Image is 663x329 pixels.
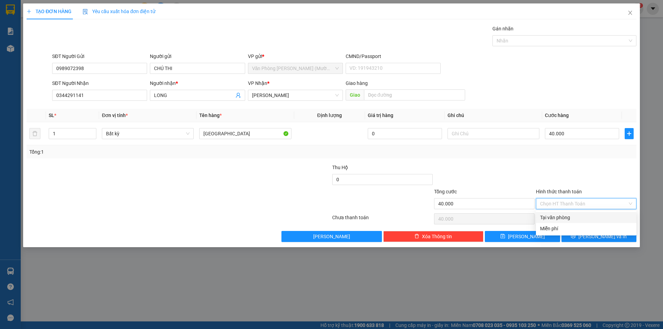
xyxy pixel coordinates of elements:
[29,128,40,139] button: delete
[52,79,147,87] div: SĐT Người Nhận
[492,26,513,31] label: Gán nhãn
[102,113,128,118] span: Đơn vị tính
[346,80,368,86] span: Giao hàng
[500,234,505,239] span: save
[248,80,267,86] span: VP Nhận
[150,79,245,87] div: Người nhận
[317,113,342,118] span: Định lượng
[29,148,256,156] div: Tổng: 1
[199,113,222,118] span: Tên hàng
[346,89,364,100] span: Giao
[540,225,632,232] div: Miễn phí
[150,52,245,60] div: Người gửi
[332,165,348,170] span: Thu Hộ
[383,231,484,242] button: deleteXóa Thông tin
[27,9,71,14] span: TẠO ĐƠN HÀNG
[448,128,539,139] input: Ghi Chú
[49,113,54,118] span: SL
[236,93,241,98] span: user-add
[434,189,457,194] span: Tổng cước
[545,113,569,118] span: Cước hàng
[540,214,632,221] div: Tại văn phòng
[414,234,419,239] span: delete
[364,89,465,100] input: Dọc đường
[106,128,190,139] span: Bất kỳ
[252,90,339,100] span: Phạm Ngũ Lão
[368,113,393,118] span: Giá trị hàng
[571,234,576,239] span: printer
[368,128,442,139] input: 0
[621,3,640,23] button: Close
[252,63,339,74] span: Văn Phòng Trần Phú (Mường Thanh)
[331,214,433,226] div: Chưa thanh toán
[281,231,382,242] button: [PERSON_NAME]
[445,109,542,122] th: Ghi chú
[52,52,147,60] div: SĐT Người Gửi
[561,231,636,242] button: printer[PERSON_NAME] và In
[313,233,350,240] span: [PERSON_NAME]
[422,233,452,240] span: Xóa Thông tin
[83,9,88,14] img: icon
[199,128,291,139] input: VD: Bàn, Ghế
[346,52,441,60] div: CMND/Passport
[536,189,582,194] label: Hình thức thanh toán
[485,231,560,242] button: save[PERSON_NAME]
[627,10,633,16] span: close
[248,52,343,60] div: VP gửi
[625,128,634,139] button: plus
[508,233,545,240] span: [PERSON_NAME]
[578,233,627,240] span: [PERSON_NAME] và In
[27,9,31,14] span: plus
[83,9,155,14] span: Yêu cầu xuất hóa đơn điện tử
[625,131,633,136] span: plus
